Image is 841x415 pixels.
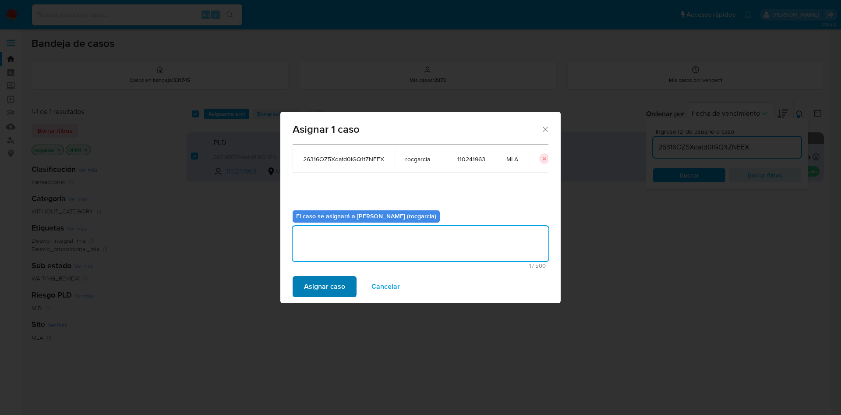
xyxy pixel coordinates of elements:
span: 26316OZ5Xdatd0IGQ1tZNEEX [303,155,384,163]
b: El caso se asignará a [PERSON_NAME] (rocgarcia) [296,212,436,220]
span: Máximo 500 caracteres [295,263,546,269]
span: Asignar caso [304,277,345,296]
span: 110241963 [457,155,485,163]
button: Cerrar ventana [541,125,549,133]
span: Cancelar [371,277,400,296]
div: assign-modal [280,112,561,303]
span: MLA [506,155,518,163]
button: Asignar caso [293,276,357,297]
span: rocgarcia [405,155,436,163]
button: icon-button [539,153,550,164]
button: Cancelar [360,276,411,297]
span: Asignar 1 caso [293,124,541,135]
